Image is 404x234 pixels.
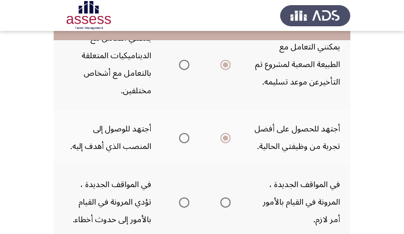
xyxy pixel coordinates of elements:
[216,56,231,73] mat-radio-group: Select an option
[54,1,124,30] img: Assessment logo of Potentiality Assessment
[54,19,161,110] td: يمكنني التعامل مع الديناميكيات المتعلقة بالتعامل مع أشخاص مختلفين.
[216,129,231,146] mat-radio-group: Select an option
[244,110,350,165] td: أجتهد للحصول على أفضل تجربة من وظيفتي الحالية.
[175,129,189,146] mat-radio-group: Select an option
[216,193,231,211] mat-radio-group: Select an option
[175,56,189,73] mat-radio-group: Select an option
[280,1,350,30] img: Assess Talent Management logo
[244,19,350,110] td: يمكنني التعامل مع الطبيعة الصعبة لمشروع تم التأخيرعن موعد تسليمه.
[54,110,161,165] td: أجتهد للوصول إلى المنصب الذي أهدف إليه.
[175,193,189,211] mat-radio-group: Select an option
